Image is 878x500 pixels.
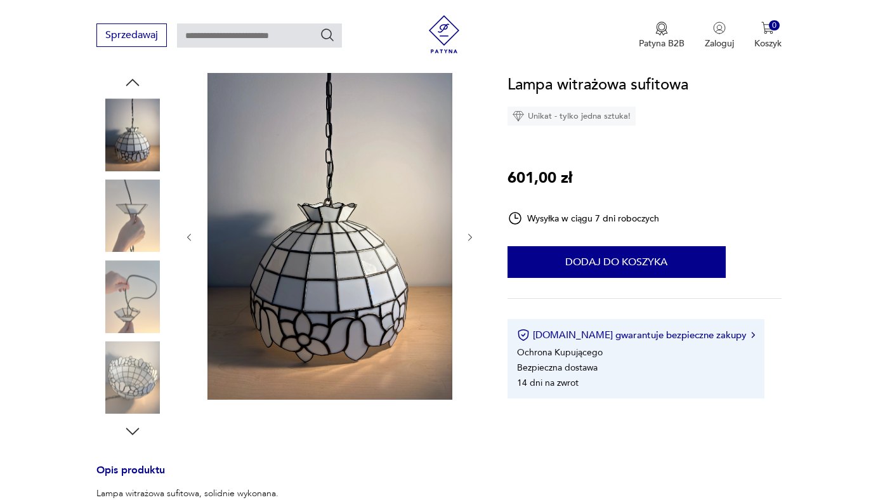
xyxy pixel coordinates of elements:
[508,246,726,278] button: Dodaj do koszyka
[751,332,755,338] img: Ikona strzałki w prawo
[705,22,734,49] button: Zaloguj
[320,27,335,43] button: Szukaj
[517,329,755,341] button: [DOMAIN_NAME] gwarantuje bezpieczne zakupy
[713,22,726,34] img: Ikonka użytkownika
[96,180,169,252] img: Zdjęcie produktu Lampa witrażowa sufitowa
[96,466,477,487] h3: Opis produktu
[769,20,780,31] div: 0
[655,22,668,36] img: Ikona medalu
[425,15,463,53] img: Patyna - sklep z meblami i dekoracjami vintage
[513,110,524,122] img: Ikona diamentu
[705,37,734,49] p: Zaloguj
[96,32,167,41] a: Sprzedawaj
[96,23,167,47] button: Sprzedawaj
[508,107,636,126] div: Unikat - tylko jedna sztuka!
[639,22,685,49] button: Patyna B2B
[508,73,688,97] h1: Lampa witrażowa sufitowa
[517,377,579,389] li: 14 dni na zwrot
[517,329,530,341] img: Ikona certyfikatu
[517,362,598,374] li: Bezpieczna dostawa
[517,346,603,359] li: Ochrona Kupującego
[639,22,685,49] a: Ikona medaluPatyna B2B
[508,166,572,190] p: 601,00 zł
[96,98,169,171] img: Zdjęcie produktu Lampa witrażowa sufitowa
[754,22,782,49] button: 0Koszyk
[96,341,169,414] img: Zdjęcie produktu Lampa witrażowa sufitowa
[508,211,660,226] div: Wysyłka w ciągu 7 dni roboczych
[639,37,685,49] p: Patyna B2B
[207,73,452,400] img: Zdjęcie produktu Lampa witrażowa sufitowa
[754,37,782,49] p: Koszyk
[96,260,169,332] img: Zdjęcie produktu Lampa witrażowa sufitowa
[761,22,774,34] img: Ikona koszyka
